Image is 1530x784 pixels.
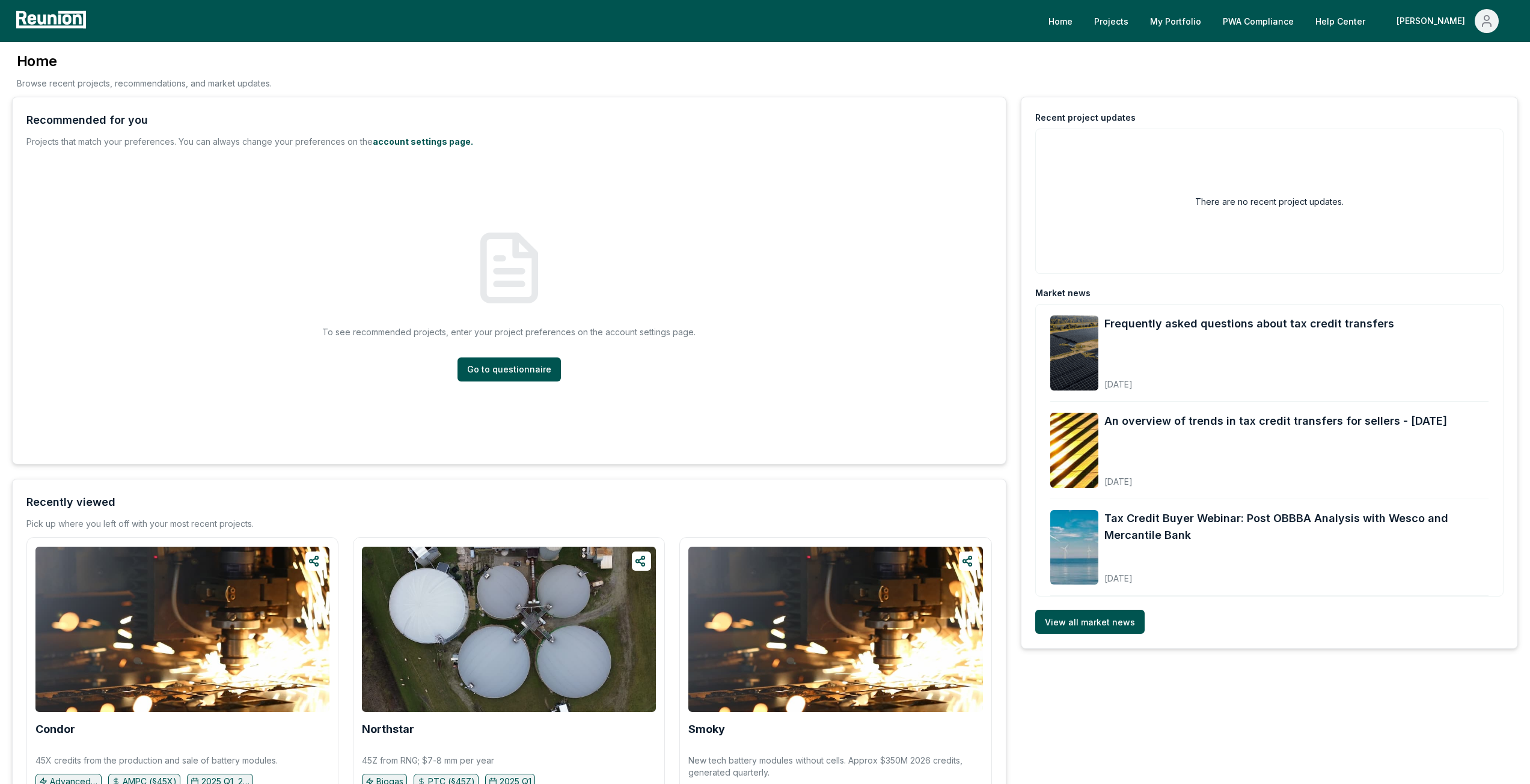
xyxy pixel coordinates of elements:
[1050,315,1098,390] img: Frequently asked questions about tax credit transfers
[1104,315,1394,332] a: Frequently asked questions about tax credit transfers
[1039,9,1082,33] a: Home
[35,755,278,767] p: 45X credits from the production and sale of battery modules.
[1085,9,1138,33] a: Projects
[362,547,656,712] img: Northstar
[35,723,75,735] a: Condor
[1039,9,1518,33] nav: Main
[1104,413,1447,430] a: An overview of trends in tax credit transfers for sellers - [DATE]
[1306,9,1375,33] a: Help Center
[26,136,373,147] span: Projects that match your preferences. You can always change your preferences on the
[1140,9,1211,33] a: My Portfolio
[688,755,982,779] p: New tech battery modules without cells. Approx $350M 2026 credits, generated quarterly.
[1050,413,1098,488] img: An overview of trends in tax credit transfers for sellers - September 2025
[1213,9,1303,33] a: PWA Compliance
[1104,369,1394,390] div: [DATE]
[26,112,148,129] div: Recommended for you
[1035,287,1091,299] div: Market news
[26,494,115,511] div: Recently viewed
[1035,610,1145,634] a: View all market news
[362,723,414,735] a: Northstar
[1397,9,1470,33] div: [PERSON_NAME]
[35,547,329,712] img: Condor
[1104,564,1489,585] div: [DATE]
[373,136,473,147] a: account settings page.
[1195,195,1344,208] h2: There are no recent project updates.
[457,357,561,381] a: Go to questionnaire
[26,518,254,530] div: Pick up where you left off with your most recent projects.
[1035,112,1136,124] div: Recent project updates
[362,755,494,767] p: 45Z from RNG; $7-8 mm per year
[688,547,982,712] img: Smoky
[1387,9,1508,33] button: [PERSON_NAME]
[17,52,272,71] h3: Home
[1050,510,1098,585] img: Tax Credit Buyer Webinar: Post OBBBA Analysis with Wesco and Mercantile Bank
[17,77,272,90] p: Browse recent projects, recommendations, and market updates.
[322,326,696,338] p: To see recommended projects, enter your project preferences on the account settings page.
[688,723,725,735] a: Smoky
[1104,467,1447,488] div: [DATE]
[1104,510,1489,544] a: Tax Credit Buyer Webinar: Post OBBBA Analysis with Wesco and Mercantile Bank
